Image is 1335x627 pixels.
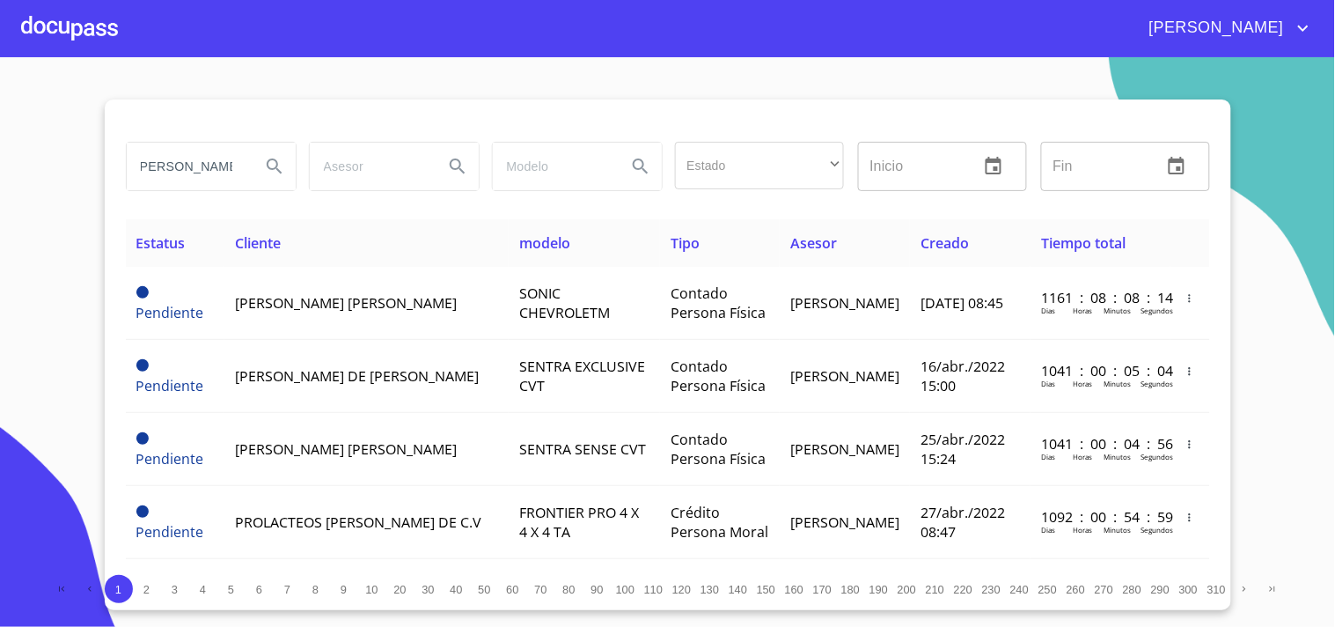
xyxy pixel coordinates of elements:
[443,575,471,603] button: 40
[1119,575,1147,603] button: 280
[1175,575,1203,603] button: 300
[790,233,837,253] span: Asesor
[837,575,865,603] button: 180
[136,303,204,322] span: Pendiente
[865,575,893,603] button: 190
[1041,507,1160,527] p: 1092 : 00 : 54 : 59
[284,583,290,596] span: 7
[136,233,186,253] span: Estatus
[1090,575,1119,603] button: 270
[790,366,899,386] span: [PERSON_NAME]
[841,583,860,596] span: 180
[365,583,378,596] span: 10
[954,583,972,596] span: 220
[393,583,406,596] span: 20
[1141,452,1173,461] p: Segundos
[136,522,204,542] span: Pendiente
[1151,583,1170,596] span: 290
[1062,575,1090,603] button: 260
[1095,583,1113,596] span: 270
[672,583,691,596] span: 120
[1034,575,1062,603] button: 250
[671,233,700,253] span: Tipo
[312,583,319,596] span: 8
[898,583,916,596] span: 200
[1006,575,1034,603] button: 240
[612,575,640,603] button: 100
[519,357,645,395] span: SENTRA EXCLUSIVE CVT
[1123,583,1141,596] span: 280
[136,432,149,445] span: Pendiente
[644,583,663,596] span: 110
[978,575,1006,603] button: 230
[790,293,899,313] span: [PERSON_NAME]
[921,293,1003,313] span: [DATE] 08:45
[253,145,296,188] button: Search
[813,583,832,596] span: 170
[1067,583,1085,596] span: 260
[671,284,766,322] span: Contado Persona Física
[386,575,414,603] button: 20
[235,366,479,386] span: [PERSON_NAME] DE [PERSON_NAME]
[757,583,775,596] span: 150
[200,583,206,596] span: 4
[620,145,662,188] button: Search
[1141,306,1173,315] p: Segundos
[527,575,555,603] button: 70
[921,233,969,253] span: Creado
[1207,583,1226,596] span: 310
[921,357,1005,395] span: 16/abr./2022 15:00
[1041,361,1160,380] p: 1041 : 00 : 05 : 04
[1041,233,1126,253] span: Tiempo total
[172,583,178,596] span: 3
[161,575,189,603] button: 3
[217,575,246,603] button: 5
[235,293,457,313] span: [PERSON_NAME] [PERSON_NAME]
[1041,434,1160,454] p: 1041 : 00 : 04 : 56
[274,575,302,603] button: 7
[136,449,204,468] span: Pendiente
[1147,575,1175,603] button: 290
[519,439,646,459] span: SENTRA SENSE CVT
[235,439,457,459] span: [PERSON_NAME] [PERSON_NAME]
[1073,525,1092,535] p: Horas
[809,575,837,603] button: 170
[671,503,768,542] span: Crédito Persona Moral
[358,575,386,603] button: 10
[189,575,217,603] button: 4
[136,359,149,372] span: Pendiente
[950,575,978,603] button: 220
[519,233,570,253] span: modelo
[341,583,347,596] span: 9
[1104,379,1131,388] p: Minutos
[1104,452,1131,461] p: Minutos
[235,233,281,253] span: Cliente
[1041,452,1055,461] p: Dias
[668,575,696,603] button: 120
[136,505,149,518] span: Pendiente
[506,583,518,596] span: 60
[436,145,479,188] button: Search
[1104,525,1131,535] p: Minutos
[785,583,803,596] span: 160
[1141,525,1173,535] p: Segundos
[1179,583,1198,596] span: 300
[893,575,921,603] button: 200
[330,575,358,603] button: 9
[310,143,429,190] input: search
[493,143,612,190] input: search
[302,575,330,603] button: 8
[671,357,766,395] span: Contado Persona Física
[555,575,583,603] button: 80
[562,583,575,596] span: 80
[675,142,844,189] div: ​
[1010,583,1029,596] span: 240
[921,575,950,603] button: 210
[1073,379,1092,388] p: Horas
[1041,525,1055,535] p: Dias
[781,575,809,603] button: 160
[1104,306,1131,315] p: Minutos
[422,583,434,596] span: 30
[982,583,1001,596] span: 230
[228,583,234,596] span: 5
